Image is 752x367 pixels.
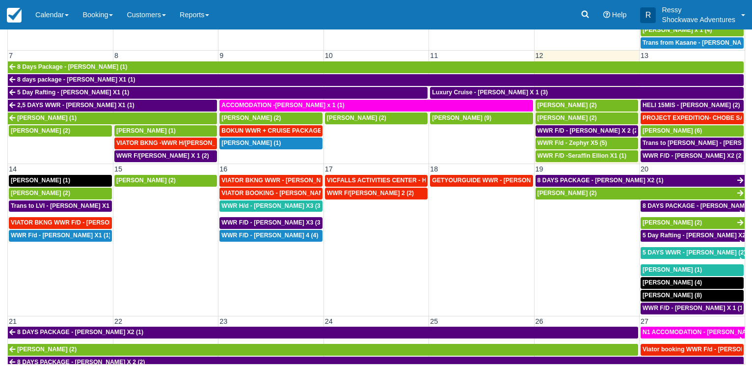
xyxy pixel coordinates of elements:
a: 8 Days Package - [PERSON_NAME] (1) [8,61,744,73]
span: WWR F/D - [PERSON_NAME] X 2 (2) [537,127,640,134]
span: [PERSON_NAME] (1) [11,177,70,184]
span: 21 [8,317,18,325]
a: 8 DAYS PACKAGE - [PERSON_NAME] X 2 (2) [641,200,745,212]
span: 8 DAYS PACKAGE - [PERSON_NAME] X 2 (2) [17,359,145,366]
a: 8 DAYS PACKAGE - [PERSON_NAME] X2 (1) [8,327,638,339]
a: [PERSON_NAME] (2) [536,100,638,112]
span: [PERSON_NAME] (2) [116,177,176,184]
span: GETYOURGUIDE WWR - [PERSON_NAME] X 9 (9) [432,177,573,184]
span: WWR H/d - [PERSON_NAME] X3 (3) [221,202,322,209]
a: Trans to [PERSON_NAME] - [PERSON_NAME] X 1 (2) [641,138,744,149]
span: 12 [535,52,544,59]
span: [PERSON_NAME] (9) [432,114,491,121]
span: 10 [324,52,334,59]
span: 19 [535,165,544,173]
span: 9 [218,52,224,59]
span: 8 DAYS PACKAGE - [PERSON_NAME] X2 (1) [17,329,143,336]
span: 22 [113,317,123,325]
span: Help [612,11,627,19]
span: [PERSON_NAME] (2) [11,190,70,197]
span: [PERSON_NAME] (4) [643,279,702,286]
a: [PERSON_NAME] x 1 (4) [641,25,744,36]
span: [PERSON_NAME] (6) [643,127,702,134]
span: VICFALLS ACTIVITIES CENTER - HELICOPTER -[PERSON_NAME] X 4 (4) [327,177,535,184]
span: 16 [218,165,228,173]
span: VIATOR BOOKING - [PERSON_NAME] X 4 (4) [221,190,349,197]
span: VIATOR BKNG WWR F/D - [PERSON_NAME] X 1 (1) [11,219,157,226]
span: [PERSON_NAME] (1) [643,266,702,273]
a: VIATOR BKNG WWR F/D - [PERSON_NAME] X 1 (1) [9,217,112,229]
a: [PERSON_NAME] (1) [8,113,217,124]
a: [PERSON_NAME] (1) [9,175,112,187]
a: [PERSON_NAME] (2) [536,188,745,199]
span: ACCOMODATION -[PERSON_NAME] x 1 (1) [221,102,345,109]
span: VIATOR BKNG WWR - [PERSON_NAME] 2 (2) [221,177,350,184]
span: WWR F/D -Seraffin Ellion X1 (1) [537,152,626,159]
a: [PERSON_NAME] (2) [219,113,322,124]
a: 5 DAYS WWR - [PERSON_NAME] (2) [641,247,745,259]
span: 8 Days Package - [PERSON_NAME] (1) [17,63,127,70]
a: 8 days package - [PERSON_NAME] X1 (1) [8,74,744,86]
a: VIATOR BKNG -WWR H/[PERSON_NAME] X 2 (2) [114,138,217,149]
span: [PERSON_NAME] (2) [327,114,386,121]
a: WWR F/d - Zephyr X5 (5) [536,138,638,149]
span: [PERSON_NAME] (2) [537,102,597,109]
span: 25 [429,317,439,325]
a: [PERSON_NAME] (1) [641,264,744,276]
a: WWR F/d - [PERSON_NAME] X1 (1) [9,230,112,242]
span: WWR F/D - [PERSON_NAME] 4 (4) [221,232,318,239]
a: Luxury Cruise - [PERSON_NAME] X 1 (3) [430,87,744,99]
span: 27 [640,317,649,325]
span: [PERSON_NAME] (2) [221,114,281,121]
span: WWR F/d - [PERSON_NAME] X1 (1) [11,232,111,239]
span: [PERSON_NAME] (2) [643,219,702,226]
a: [PERSON_NAME] (2) [325,113,428,124]
span: WWR F/[PERSON_NAME] 2 (2) [327,190,414,197]
a: [PERSON_NAME] (2) [9,188,112,199]
span: 11 [429,52,439,59]
a: 5 Day Rafting - [PERSON_NAME] X1 (1) [8,87,428,99]
a: WWR F/D - [PERSON_NAME] X 2 (2) [536,125,638,137]
span: 17 [324,165,334,173]
span: 13 [640,52,649,59]
a: WWR F/D - [PERSON_NAME] 4 (4) [219,230,322,242]
a: WWR F/[PERSON_NAME] X 1 (2) [114,150,217,162]
a: [PERSON_NAME] (2) [536,113,638,124]
div: R [640,7,656,23]
span: [PERSON_NAME] (1) [17,114,77,121]
span: 5 DAYS WWR - [PERSON_NAME] (2) [643,249,746,256]
a: Trans from Kasane - [PERSON_NAME] X4 (4) [641,37,744,49]
span: Trans to LVI - [PERSON_NAME] X1 (1) [11,202,118,209]
span: WWR F/D - [PERSON_NAME] X2 (2) [643,152,743,159]
span: 2,5 DAYS WWR - [PERSON_NAME] X1 (1) [17,102,134,109]
a: WWR H/d - [PERSON_NAME] X3 (3) [219,200,322,212]
span: 8 days package - [PERSON_NAME] X1 (1) [17,76,135,83]
a: BOKUN WWR + CRUISE PACKAGE - [PERSON_NAME] South X 2 (2) [219,125,322,137]
a: [PERSON_NAME] (2) [9,125,112,137]
a: HELI 15MIS - [PERSON_NAME] (2) [641,100,744,112]
a: 2,5 DAYS WWR - [PERSON_NAME] X1 (1) [8,100,217,112]
span: [PERSON_NAME] (2) [537,190,597,197]
span: [PERSON_NAME] (2) [11,127,70,134]
span: 8 DAYS PACKAGE - [PERSON_NAME] X2 (1) [537,177,664,184]
a: [PERSON_NAME] (2) [8,344,638,356]
a: [PERSON_NAME] (4) [641,277,744,289]
span: 23 [218,317,228,325]
span: WWR F/D - [PERSON_NAME] X3 (3) [221,219,322,226]
a: [PERSON_NAME] (9) [430,113,533,124]
a: [PERSON_NAME] (2) [641,217,745,229]
span: [PERSON_NAME] x 1 (4) [643,27,712,33]
a: VIATOR BOOKING - [PERSON_NAME] X 4 (4) [219,188,322,199]
p: Ressy [662,5,735,15]
span: 24 [324,317,334,325]
p: Shockwave Adventures [662,15,735,25]
span: WWR F/d - Zephyr X5 (5) [537,140,607,146]
img: checkfront-main-nav-mini-logo.png [7,8,22,23]
span: VIATOR BKNG -WWR H/[PERSON_NAME] X 2 (2) [116,140,255,146]
span: 15 [113,165,123,173]
a: [PERSON_NAME] (8) [641,290,744,302]
span: BOKUN WWR + CRUISE PACKAGE - [PERSON_NAME] South X 2 (2) [221,127,416,134]
a: 5 Day Rafting - [PERSON_NAME] X2 (2) [641,230,745,242]
a: GETYOURGUIDE WWR - [PERSON_NAME] X 9 (9) [430,175,533,187]
a: [PERSON_NAME] (2) [114,175,217,187]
